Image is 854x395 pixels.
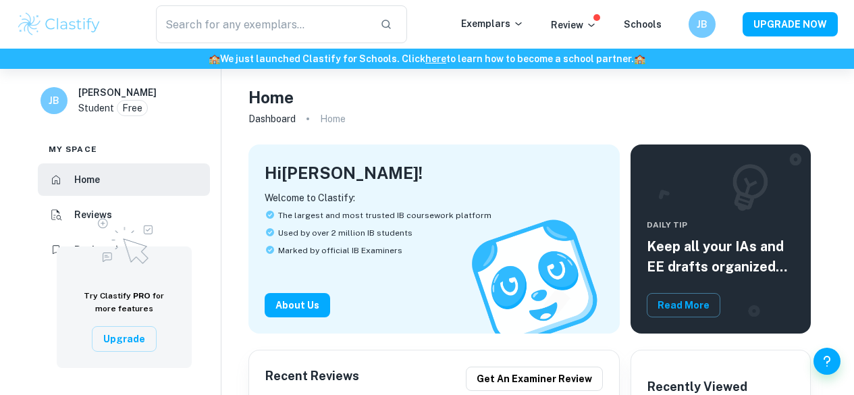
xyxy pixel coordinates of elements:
p: Review [551,18,597,32]
p: Free [122,101,142,115]
p: Home [320,111,346,126]
button: JB [689,11,716,38]
span: The largest and most trusted IB coursework platform [278,209,491,221]
p: Student [78,101,114,115]
button: Upgrade [92,326,157,352]
h6: JB [47,93,62,108]
span: Daily Tip [647,219,795,231]
a: Reviews [38,199,210,231]
p: Exemplars [461,16,524,31]
a: Schools [624,19,662,30]
a: Bookmarks [38,234,210,266]
span: PRO [133,291,151,300]
h5: Keep all your IAs and EE drafts organized and dated [647,236,795,277]
h6: We just launched Clastify for Schools. Click to learn how to become a school partner. [3,51,851,66]
span: Marked by official IB Examiners [278,244,402,257]
span: 🏫 [634,53,645,64]
h6: Bookmarks [74,242,126,257]
h6: Try Clastify for more features [73,290,176,315]
h6: JB [695,17,710,32]
h4: Home [248,85,294,109]
input: Search for any exemplars... [156,5,369,43]
span: 🏫 [209,53,220,64]
a: Home [38,163,210,196]
span: My space [49,143,97,155]
a: Dashboard [248,109,296,128]
img: Clastify logo [16,11,102,38]
h6: Recent Reviews [265,367,359,391]
h6: [PERSON_NAME] [78,85,157,100]
img: Upgrade to Pro [90,210,158,268]
span: Used by over 2 million IB students [278,227,412,239]
p: Welcome to Clastify: [265,190,604,205]
button: Get an examiner review [466,367,603,391]
button: About Us [265,293,330,317]
button: Help and Feedback [813,348,840,375]
h4: Hi [PERSON_NAME] ! [265,161,423,185]
a: here [425,53,446,64]
button: UPGRADE NOW [743,12,838,36]
h6: Reviews [74,207,112,222]
button: Read More [647,293,720,317]
h6: Home [74,172,100,187]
